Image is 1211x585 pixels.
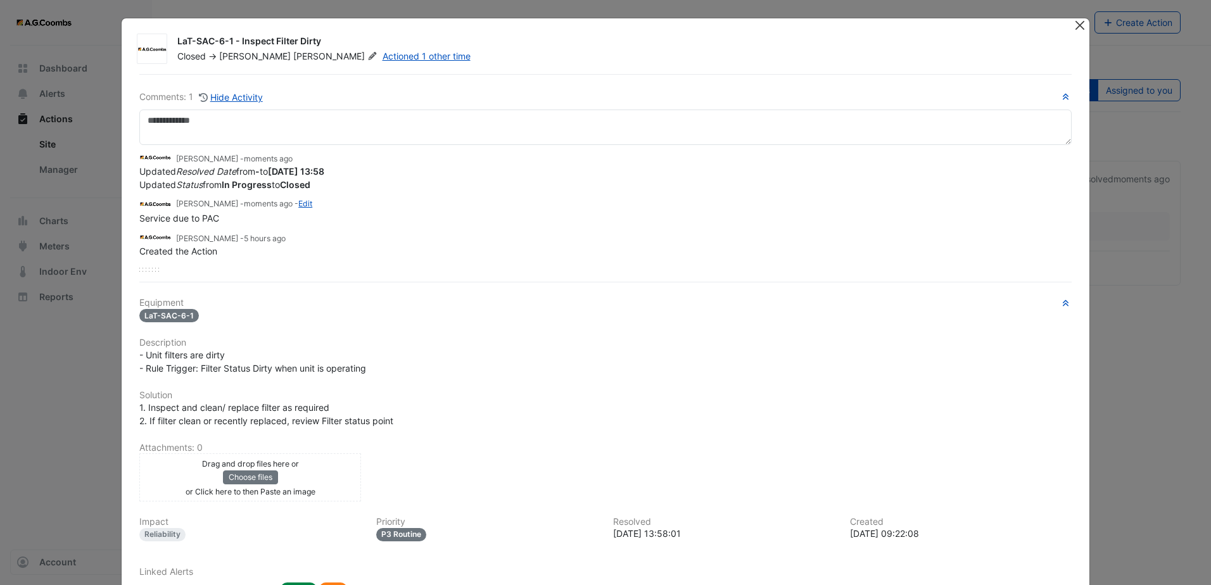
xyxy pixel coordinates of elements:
[176,166,236,177] em: Resolved Date
[244,154,293,163] span: 2025-09-01 13:58:01
[139,402,393,426] span: 1. Inspect and clean/ replace filter as required 2. If filter clean or recently replaced, review ...
[139,179,310,190] span: Updated from to
[139,337,1072,348] h6: Description
[139,309,199,322] span: LaT-SAC-6-1
[177,51,206,61] span: Closed
[139,390,1072,401] h6: Solution
[202,459,299,469] small: Drag and drop files here or
[198,90,263,104] button: Hide Activity
[139,230,171,244] img: AG Coombs
[139,166,324,177] span: Updated from to
[139,443,1072,453] h6: Attachments: 0
[177,35,1059,50] div: LaT-SAC-6-1 - Inspect Filter Dirty
[137,43,167,56] img: AG Coombs
[298,199,312,208] a: Edit
[139,298,1072,308] h6: Equipment
[139,517,361,527] h6: Impact
[139,349,366,374] span: - Unit filters are dirty - Rule Trigger: Filter Status Dirty when unit is operating
[176,153,293,165] small: [PERSON_NAME] -
[139,151,171,165] img: AG Coombs
[280,179,310,190] strong: Closed
[223,470,278,484] button: Choose files
[176,233,286,244] small: [PERSON_NAME] -
[850,527,1072,540] div: [DATE] 09:22:08
[139,90,263,104] div: Comments: 1
[139,246,217,256] span: Created the Action
[176,179,203,190] em: Status
[613,527,835,540] div: [DATE] 13:58:01
[139,567,1072,577] h6: Linked Alerts
[244,234,286,243] span: 2025-09-01 09:22:08
[139,528,186,541] div: Reliability
[139,213,219,223] span: Service due to PAC
[139,197,171,211] img: AG Coombs
[208,51,217,61] span: ->
[850,517,1072,527] h6: Created
[244,199,293,208] span: 2025-09-01 13:58:00
[293,50,379,63] span: [PERSON_NAME]
[222,179,272,190] strong: In Progress
[376,528,426,541] div: P3 Routine
[383,51,471,61] a: Actioned 1 other time
[219,51,291,61] span: [PERSON_NAME]
[376,517,598,527] h6: Priority
[176,198,312,210] small: [PERSON_NAME] - -
[613,517,835,527] h6: Resolved
[1074,18,1087,32] button: Close
[186,487,315,496] small: or Click here to then Paste an image
[255,166,260,177] strong: -
[268,166,324,177] strong: 2025-09-01 13:58:01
